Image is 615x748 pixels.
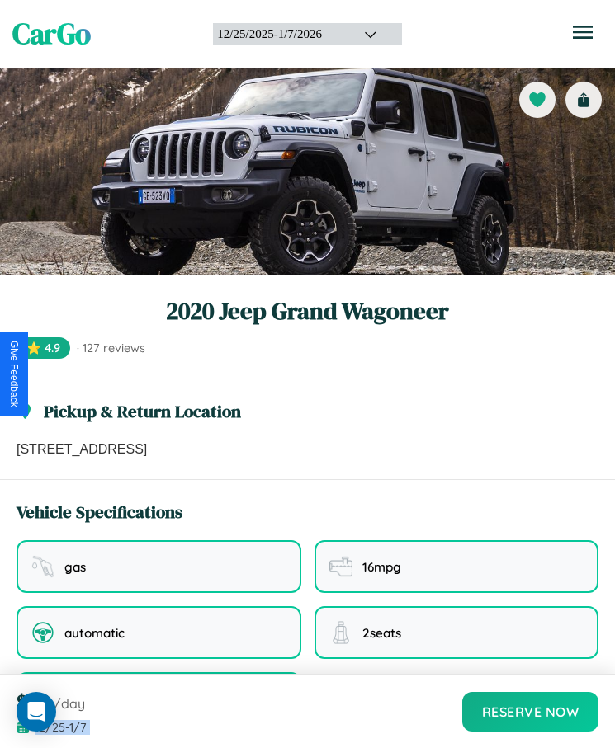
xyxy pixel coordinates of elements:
span: gas [64,559,86,575]
span: $ 110 [17,688,50,715]
span: 12 / 25 - 1 / 7 [35,720,87,735]
img: fuel efficiency [329,555,352,578]
span: 16 mpg [362,559,401,575]
p: [STREET_ADDRESS] [17,440,598,459]
span: · 127 reviews [77,341,145,355]
h1: 2020 Jeep Grand Wagoneer [17,294,598,327]
img: seating [329,621,352,644]
button: Reserve Now [462,692,599,732]
span: 2 seats [362,625,401,641]
span: automatic [64,625,125,641]
h3: Vehicle Specifications [17,500,182,524]
div: 12 / 25 / 2025 - 1 / 7 / 2026 [217,27,343,41]
div: Give Feedback [8,341,20,407]
div: Open Intercom Messenger [17,692,56,732]
img: fuel type [31,555,54,578]
span: /day [54,695,85,712]
span: CarGo [12,14,91,54]
span: ⭐ 4.9 [17,337,70,359]
h3: Pickup & Return Location [44,399,241,423]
